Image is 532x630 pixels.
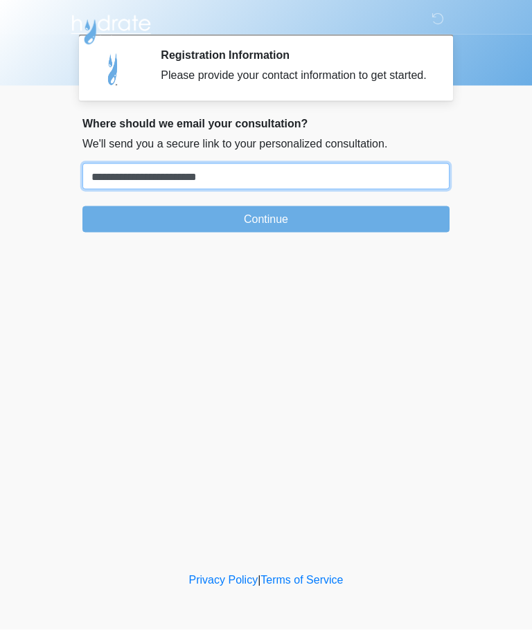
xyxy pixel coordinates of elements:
[82,136,450,152] p: We'll send you a secure link to your personalized consultation.
[82,117,450,130] h2: Where should we email your consultation?
[260,574,343,586] a: Terms of Service
[258,574,260,586] a: |
[82,206,450,233] button: Continue
[69,10,153,46] img: Hydrate IV Bar - Arcadia Logo
[189,574,258,586] a: Privacy Policy
[161,67,429,84] div: Please provide your contact information to get started.
[93,48,134,90] img: Agent Avatar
